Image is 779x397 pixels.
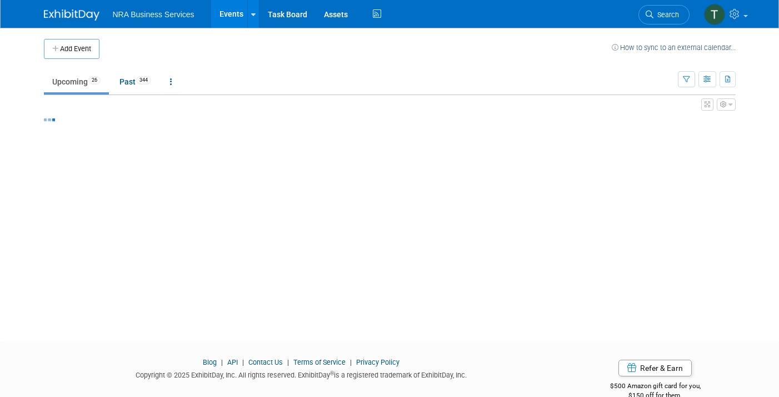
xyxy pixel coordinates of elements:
a: Contact Us [248,358,283,366]
sup: ® [330,370,334,376]
span: | [347,358,354,366]
a: Privacy Policy [356,358,400,366]
div: Copyright © 2025 ExhibitDay, Inc. All rights reserved. ExhibitDay is a registered trademark of Ex... [44,368,558,380]
a: API [227,358,238,366]
a: How to sync to an external calendar... [612,43,736,52]
a: Past344 [111,71,159,92]
a: Search [638,5,690,24]
a: Upcoming26 [44,71,109,92]
span: | [239,358,247,366]
span: NRA Business Services [113,10,194,19]
button: Add Event [44,39,99,59]
a: Blog [203,358,217,366]
img: Terry Gamal ElDin [704,4,725,25]
img: loading... [44,118,55,121]
a: Terms of Service [293,358,346,366]
a: Refer & Earn [618,360,692,376]
span: | [218,358,226,366]
span: | [284,358,292,366]
span: 344 [136,76,151,85]
span: 26 [88,76,101,85]
img: ExhibitDay [44,9,99,21]
span: Search [653,11,679,19]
